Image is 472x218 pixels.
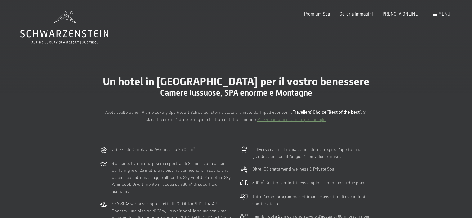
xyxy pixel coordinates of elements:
[304,11,330,16] a: Premium Spa
[383,11,418,16] a: PRENOTA ONLINE
[252,179,366,186] p: 300m² Centro cardio-fitness ampio e luminoso su due piani
[252,166,334,173] p: Oltre 100 trattamenti wellness & Private Spa
[252,193,373,207] p: Tutto l’anno, programma settimanale assistito di escursioni, sport e vitalità
[103,75,370,88] span: Un hotel in [GEOGRAPHIC_DATA] per il vostro benessere
[339,11,373,16] a: Galleria immagini
[252,146,373,160] p: 8 diverse saune, inclusa sauna delle streghe all’aperto, una grande sauna per il "Aufguss" con vi...
[112,160,232,195] p: 6 piscine, tra cui una piscina sportiva di 25 metri, una piscina per famiglie di 25 metri, una pi...
[160,88,312,97] span: Camere lussuose, SPA enorme e Montagne
[100,109,373,123] p: Avete scelto bene: l’Alpine Luxury Spa Resort Schwarzenstein è stato premiato da Tripadvisor con ...
[112,146,195,153] p: Utilizzo dell‘ampia area Wellness su 7.700 m²
[293,109,361,115] strong: Travellers' Choice "Best of the best"
[438,11,450,16] span: Menu
[257,117,326,122] a: Prezzi bambini e camere per famiglie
